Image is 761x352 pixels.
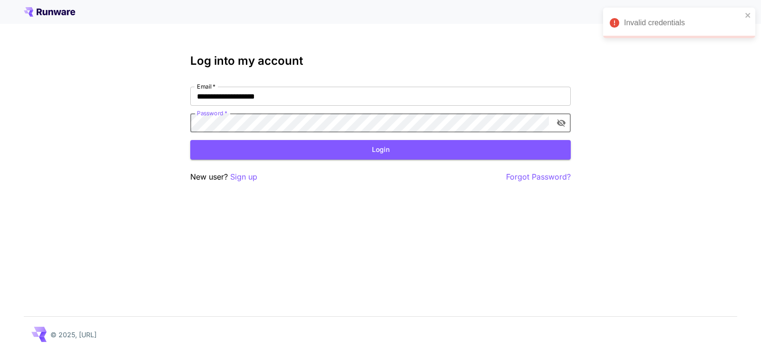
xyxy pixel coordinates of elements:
div: Invalid credentials [624,17,742,29]
button: close [745,11,751,19]
button: toggle password visibility [553,114,570,131]
p: © 2025, [URL] [50,330,97,340]
button: Sign up [230,171,257,183]
h3: Log into my account [190,54,571,68]
p: New user? [190,171,257,183]
label: Password [197,109,227,117]
button: Forgot Password? [506,171,571,183]
button: Login [190,140,571,160]
label: Email [197,82,215,91]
